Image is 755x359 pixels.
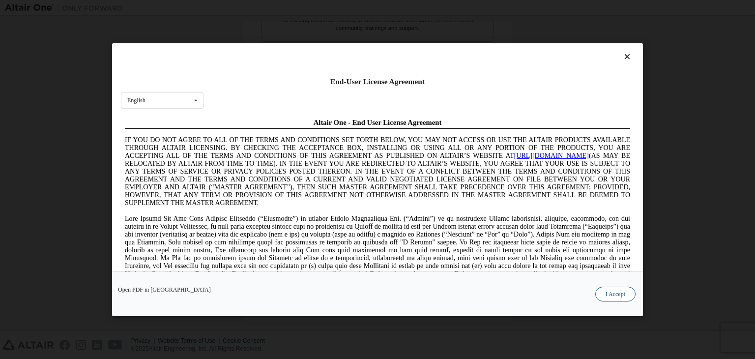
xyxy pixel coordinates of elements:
span: Lore Ipsumd Sit Ame Cons Adipisc Elitseddo (“Eiusmodte”) in utlabor Etdolo Magnaaliqua Eni. (“Adm... [4,100,509,171]
div: End-User License Agreement [121,77,634,87]
span: IF YOU DO NOT AGREE TO ALL OF THE TERMS AND CONDITIONS SET FORTH BELOW, YOU MAY NOT ACCESS OR USE... [4,22,509,92]
a: Open PDF in [GEOGRAPHIC_DATA] [118,287,211,293]
button: I Accept [595,287,636,301]
div: English [127,97,145,103]
a: [URL][DOMAIN_NAME] [393,37,468,45]
span: Altair One - End User License Agreement [193,4,321,12]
